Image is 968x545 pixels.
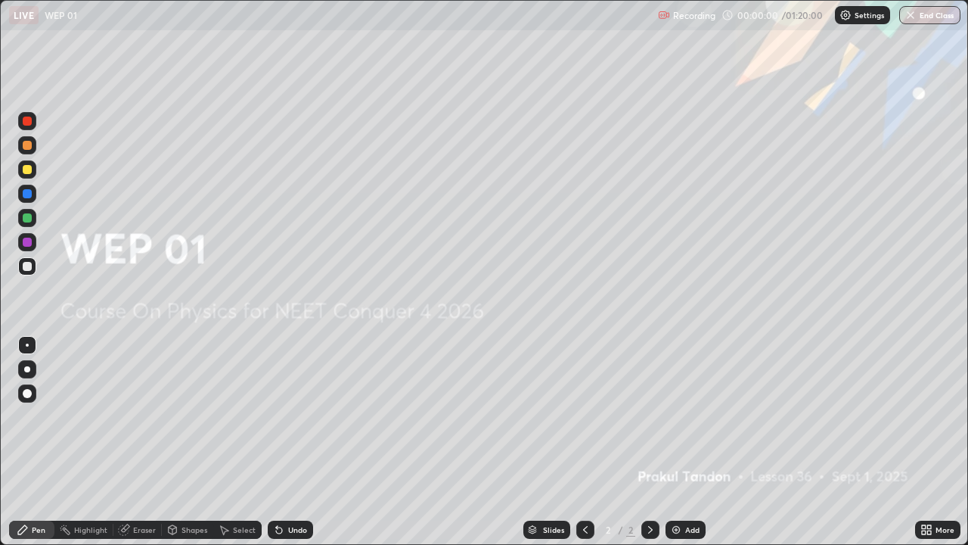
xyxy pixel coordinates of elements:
p: Settings [855,11,884,19]
p: Recording [673,10,715,21]
img: recording.375f2c34.svg [658,9,670,21]
div: Shapes [181,526,207,534]
p: WEP 01 [45,9,77,21]
p: LIVE [14,9,34,21]
div: Slides [543,526,564,534]
div: Add [685,526,700,534]
img: end-class-cross [904,9,917,21]
div: More [935,526,954,534]
div: Select [233,526,256,534]
div: / [619,525,623,534]
div: Undo [288,526,307,534]
div: Eraser [133,526,156,534]
button: End Class [899,6,960,24]
img: add-slide-button [670,524,682,536]
div: 2 [600,525,616,534]
div: Pen [32,526,45,534]
img: class-settings-icons [839,9,852,21]
div: 2 [626,523,635,537]
div: Highlight [74,526,107,534]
